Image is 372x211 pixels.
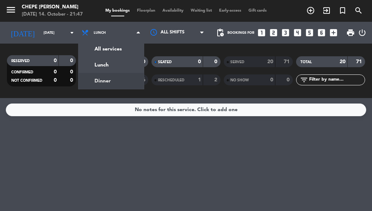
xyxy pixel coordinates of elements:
[198,59,201,64] strong: 0
[346,28,355,37] span: print
[11,79,43,82] span: NOT CONFIRMED
[133,9,159,13] span: Floorplan
[358,22,367,44] div: LOG OUT
[187,9,215,13] span: Waiting list
[68,28,76,37] i: arrow_drop_down
[216,28,225,37] span: pending_actions
[214,77,219,82] strong: 2
[267,59,273,64] strong: 20
[159,9,187,13] span: Availability
[322,6,331,15] i: exit_to_app
[54,78,57,83] strong: 0
[5,25,40,40] i: [DATE]
[287,77,291,82] strong: 0
[70,58,74,63] strong: 0
[245,9,270,13] span: Gift cards
[198,77,201,82] strong: 1
[356,59,363,64] strong: 71
[78,57,144,73] a: Lunch
[338,6,347,15] i: turned_in_not
[227,31,254,35] span: Bookings for
[230,78,249,82] span: NO SHOW
[70,78,74,83] strong: 0
[22,11,83,18] div: [DATE] 14. October - 21:47
[11,70,33,74] span: CONFIRMED
[257,28,266,37] i: looks_one
[54,58,57,63] strong: 0
[54,69,57,74] strong: 0
[300,76,308,84] i: filter_list
[354,6,363,15] i: search
[281,28,290,37] i: looks_3
[5,4,16,15] i: menu
[70,69,74,74] strong: 0
[340,59,345,64] strong: 20
[158,78,185,82] span: RESCHEDULED
[270,77,273,82] strong: 0
[78,41,144,57] a: All services
[308,76,365,84] input: Filter by name...
[358,28,367,37] i: power_settings_new
[284,59,291,64] strong: 71
[102,9,133,13] span: My bookings
[214,59,219,64] strong: 0
[142,59,147,64] strong: 0
[305,28,314,37] i: looks_5
[329,28,338,37] i: add_box
[269,28,278,37] i: looks_two
[306,6,315,15] i: add_circle_outline
[135,106,238,114] div: No notes for this service. Click to add one
[22,4,83,11] div: Chepe [PERSON_NAME]
[94,31,106,35] span: Lunch
[78,73,144,89] a: Dinner
[293,28,302,37] i: looks_4
[5,4,16,18] button: menu
[317,28,326,37] i: looks_6
[230,60,244,64] span: SERVED
[300,60,312,64] span: TOTAL
[215,9,245,13] span: Early-access
[158,60,172,64] span: SEATED
[11,59,30,63] span: RESERVED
